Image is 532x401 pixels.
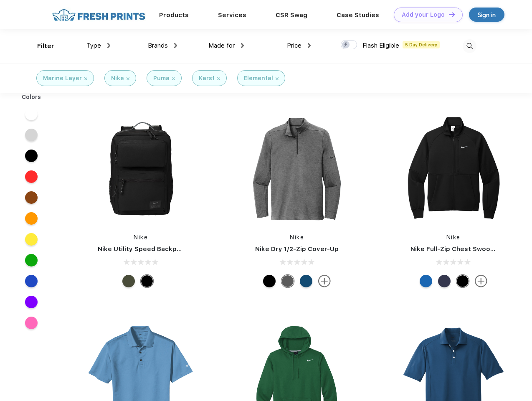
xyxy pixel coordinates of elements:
[420,275,432,287] div: Royal
[276,11,307,19] a: CSR Swag
[402,11,445,18] div: Add your Logo
[174,43,177,48] img: dropdown.png
[134,234,148,241] a: Nike
[208,42,235,49] span: Made for
[287,42,301,49] span: Price
[218,11,246,19] a: Services
[463,39,476,53] img: desktop_search.svg
[98,245,188,253] a: Nike Utility Speed Backpack
[199,74,215,83] div: Karst
[37,41,54,51] div: Filter
[111,74,124,83] div: Nike
[308,43,311,48] img: dropdown.png
[478,10,496,20] div: Sign in
[475,275,487,287] img: more.svg
[122,275,135,287] div: Cargo Khaki
[300,275,312,287] div: Gym Blue
[446,234,461,241] a: Nike
[86,42,101,49] span: Type
[85,114,196,225] img: func=resize&h=266
[15,93,48,102] div: Colors
[84,77,87,80] img: filter_cancel.svg
[456,275,469,287] div: Black
[107,43,110,48] img: dropdown.png
[153,74,170,83] div: Puma
[159,11,189,19] a: Products
[263,275,276,287] div: Black
[241,43,244,48] img: dropdown.png
[43,74,82,83] div: Marine Layer
[403,41,440,48] span: 5 Day Delivery
[241,114,352,225] img: func=resize&h=266
[148,42,168,49] span: Brands
[141,275,153,287] div: Black
[172,77,175,80] img: filter_cancel.svg
[398,114,509,225] img: func=resize&h=266
[127,77,129,80] img: filter_cancel.svg
[318,275,331,287] img: more.svg
[362,42,399,49] span: Flash Eligible
[469,8,504,22] a: Sign in
[410,245,522,253] a: Nike Full-Zip Chest Swoosh Jacket
[50,8,148,22] img: fo%20logo%202.webp
[438,275,451,287] div: Midnight Navy
[281,275,294,287] div: Black Heather
[255,245,339,253] a: Nike Dry 1/2-Zip Cover-Up
[449,12,455,17] img: DT
[276,77,279,80] img: filter_cancel.svg
[244,74,273,83] div: Elemental
[217,77,220,80] img: filter_cancel.svg
[290,234,304,241] a: Nike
